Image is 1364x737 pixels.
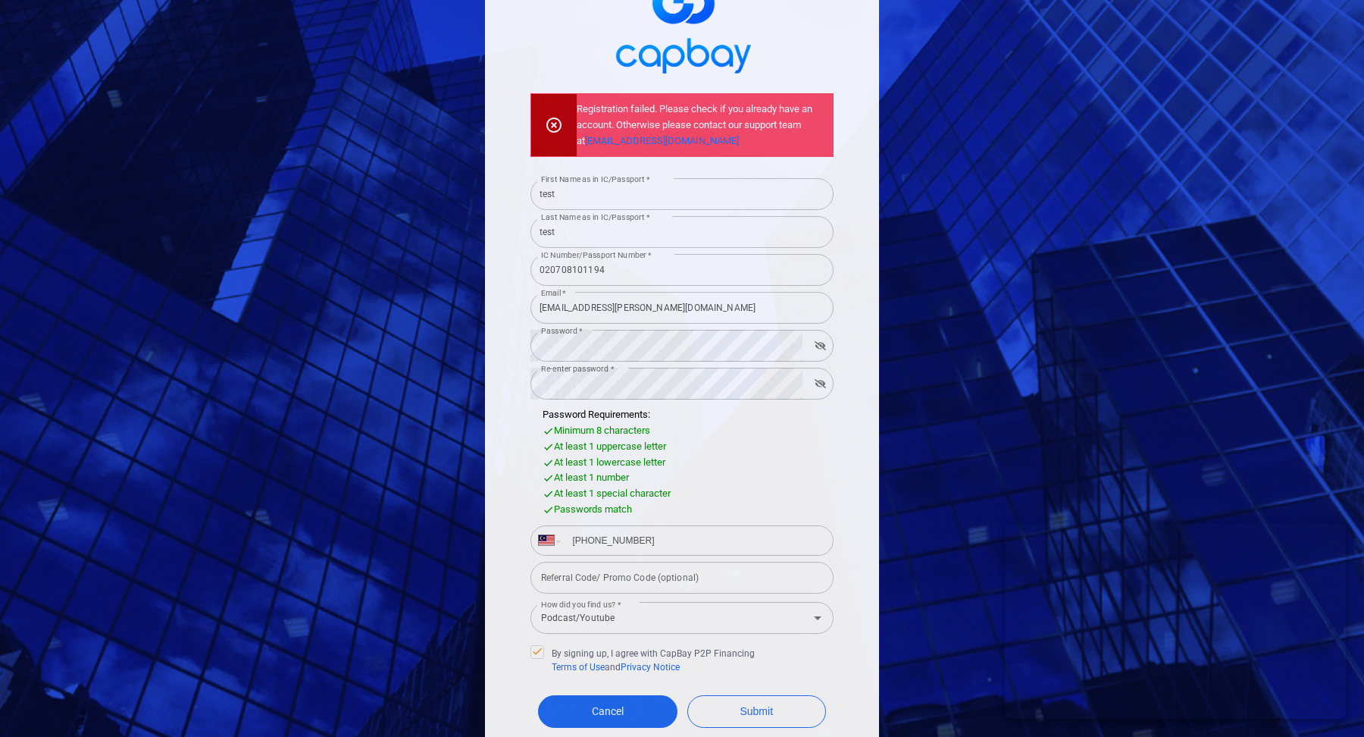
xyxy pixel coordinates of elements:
[554,488,671,499] span: At least 1 special character
[563,528,825,553] input: Enter phone number *
[554,503,632,515] span: Passwords match
[554,425,650,436] span: Minimum 8 characters
[687,695,827,728] button: Submit
[541,174,650,185] label: First Name as in IC/Passport *
[541,287,566,299] label: Email *
[585,135,739,146] a: [EMAIL_ADDRESS][DOMAIN_NAME]
[538,695,677,728] a: Cancel
[554,441,666,452] span: At least 1 uppercase letter
[530,645,755,674] span: By signing up, I agree with CapBay P2P Financing and
[552,662,605,673] a: Terms of Use
[554,472,629,483] span: At least 1 number
[807,607,828,629] button: Open
[577,102,819,149] p: Registration failed. Please check if you already have an account. Otherwise please contact our su...
[543,409,650,420] span: Password Requirements:
[554,456,665,468] span: At least 1 lowercase letter
[592,705,624,717] span: Cancel
[541,363,614,375] label: Re-enter password *
[621,662,680,673] a: Privacy Notice
[541,212,650,223] label: Last Name as in IC/Passport *
[541,325,583,337] label: Password *
[541,249,652,261] label: IC Number/Passport Number *
[541,594,621,614] label: How did you find us? *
